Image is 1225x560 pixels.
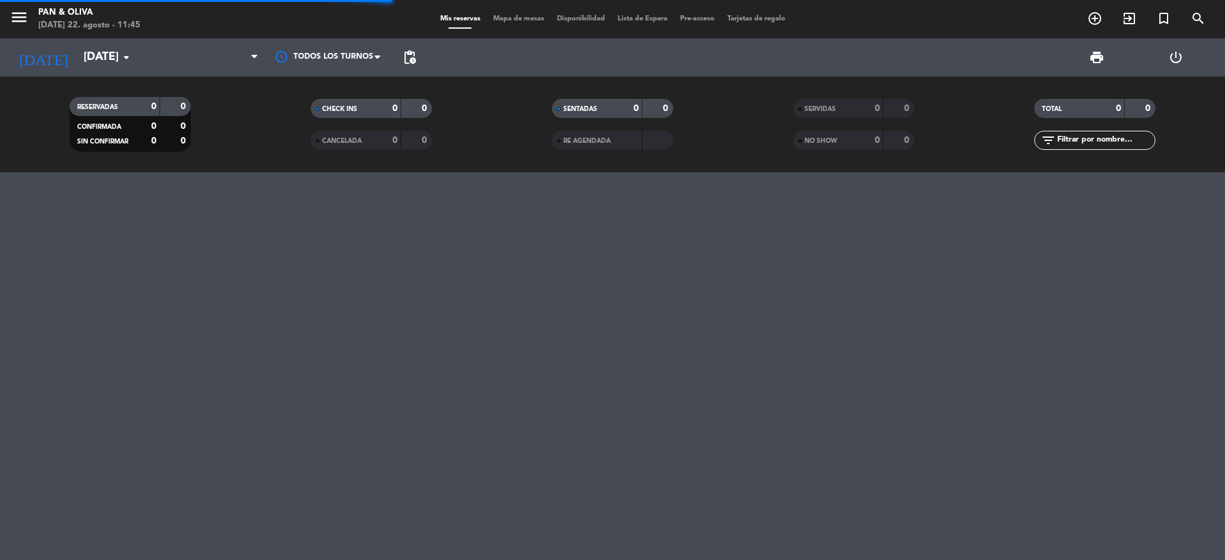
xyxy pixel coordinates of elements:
button: menu [10,8,29,31]
span: Pre-acceso [674,15,721,22]
input: Filtrar por nombre... [1056,133,1155,147]
strong: 0 [634,104,639,113]
strong: 0 [392,104,397,113]
i: turned_in_not [1156,11,1171,26]
i: filter_list [1041,133,1056,148]
strong: 0 [875,136,880,145]
i: exit_to_app [1122,11,1137,26]
i: menu [10,8,29,27]
strong: 0 [904,136,912,145]
span: Tarjetas de regalo [721,15,792,22]
strong: 0 [904,104,912,113]
i: arrow_drop_down [119,50,134,65]
span: Mapa de mesas [487,15,551,22]
div: [DATE] 22. agosto - 11:45 [38,19,140,32]
strong: 0 [151,122,156,131]
strong: 0 [181,102,188,111]
span: pending_actions [402,50,417,65]
span: RE AGENDADA [563,138,611,144]
strong: 0 [422,104,429,113]
span: SIN CONFIRMAR [77,138,128,145]
span: Disponibilidad [551,15,611,22]
strong: 0 [151,102,156,111]
span: RESERVADAS [77,104,118,110]
div: LOG OUT [1136,38,1215,77]
strong: 0 [663,104,671,113]
i: [DATE] [10,43,77,71]
span: Mis reservas [434,15,487,22]
strong: 0 [875,104,880,113]
strong: 0 [422,136,429,145]
span: CANCELADA [322,138,362,144]
span: Lista de Espera [611,15,674,22]
span: SENTADAS [563,106,597,112]
strong: 0 [181,136,188,145]
span: CONFIRMADA [77,124,121,130]
span: print [1089,50,1104,65]
span: CHECK INS [322,106,357,112]
div: Pan & Oliva [38,6,140,19]
strong: 0 [181,122,188,131]
span: SERVIDAS [805,106,836,112]
i: power_settings_new [1168,50,1184,65]
span: NO SHOW [805,138,837,144]
strong: 0 [1116,104,1121,113]
i: add_circle_outline [1087,11,1102,26]
strong: 0 [151,136,156,145]
span: TOTAL [1042,106,1062,112]
i: search [1191,11,1206,26]
strong: 0 [1145,104,1153,113]
strong: 0 [392,136,397,145]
